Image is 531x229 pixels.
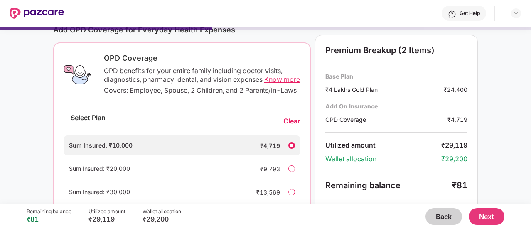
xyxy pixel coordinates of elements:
div: ₹29,200 [441,155,467,163]
div: ₹13,569 [247,188,280,197]
div: ₹29,200 [143,215,181,223]
button: Back [425,208,462,225]
div: OPD benefits for your entire family including doctor visits, diagnostics, pharmacy, dental, and v... [104,66,300,84]
div: Wallet allocation [143,208,181,215]
div: Get Help [460,10,480,17]
span: Sum Insured: ₹20,000 [69,165,130,172]
img: svg+xml;base64,PHN2ZyBpZD0iRHJvcGRvd24tMzJ4MzIiIHhtbG5zPSJodHRwOi8vd3d3LnczLm9yZy8yMDAwL3N2ZyIgd2... [513,10,519,17]
img: New Pazcare Logo [10,8,64,19]
div: ₹4,719 [447,115,467,124]
div: OPD Coverage [104,53,300,63]
div: Wallet allocation [325,155,441,163]
div: ₹9,793 [247,165,280,173]
div: Covers: Employee, Spouse, 2 Children, and 2 Parents/in-Laws [104,86,300,95]
div: Select Plan [64,113,112,129]
img: OPD Coverage [64,62,91,88]
button: Next [469,208,504,225]
div: Base Plan [325,72,467,80]
div: OPD Coverage [325,115,447,124]
div: Utilized amount [325,141,441,150]
div: ₹4,719 [247,141,280,150]
div: ₹81 [27,215,71,223]
span: Know more [264,75,300,84]
div: ₹81 [452,180,467,190]
div: Utilized amount [88,208,125,215]
div: Remaining balance [325,180,452,190]
div: ₹29,119 [88,215,125,223]
span: Sum Insured: ₹30,000 [69,188,130,195]
div: ₹4 Lakhs Gold Plan [325,85,444,94]
div: ₹24,400 [444,85,467,94]
div: Add On Insurance [325,102,467,110]
div: Clear [283,117,300,126]
div: Remaining balance [27,208,71,215]
div: Premium Breakup (2 Items) [325,45,467,55]
div: ₹29,119 [441,141,467,150]
img: svg+xml;base64,PHN2ZyBpZD0iSGVscC0zMngzMiIgeG1sbnM9Imh0dHA6Ly93d3cudzMub3JnLzIwMDAvc3ZnIiB3aWR0aD... [448,10,456,18]
span: Sum Insured: ₹10,000 [69,142,133,149]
